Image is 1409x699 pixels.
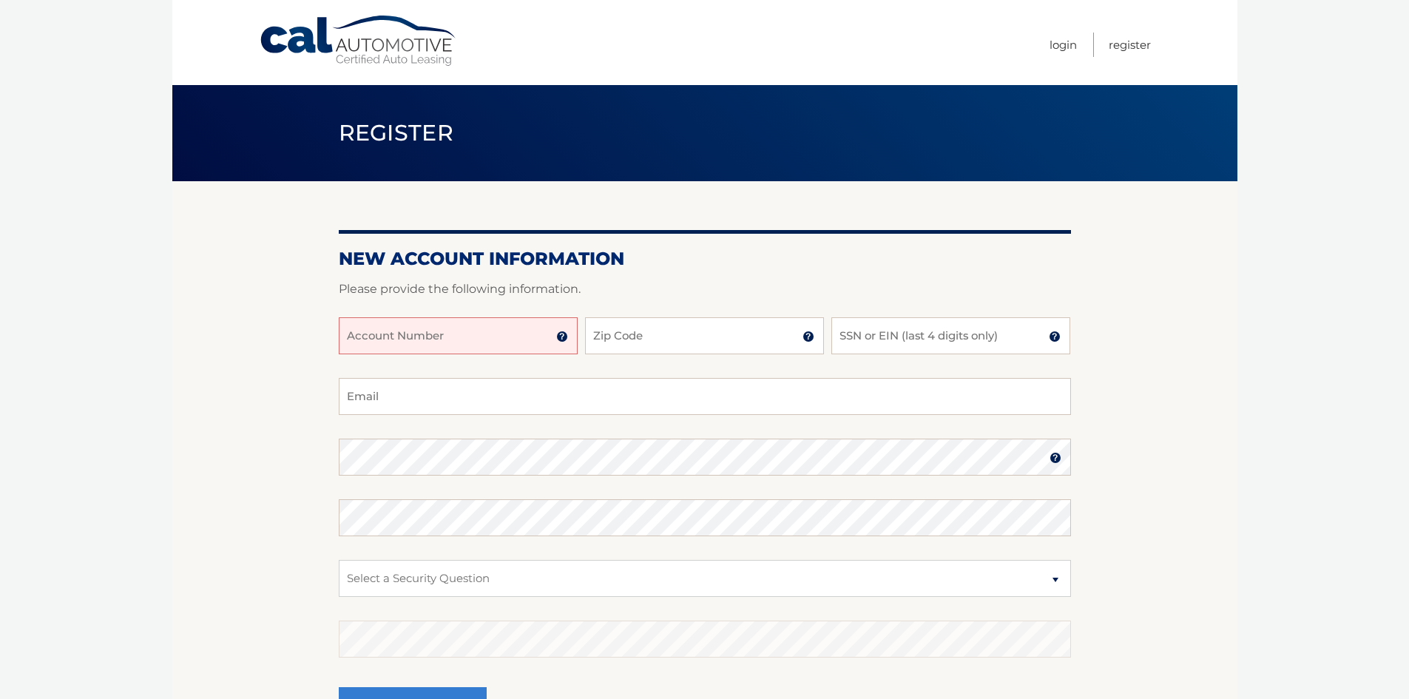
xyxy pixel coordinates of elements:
[339,119,454,146] span: Register
[831,317,1070,354] input: SSN or EIN (last 4 digits only)
[803,331,814,342] img: tooltip.svg
[1050,452,1061,464] img: tooltip.svg
[556,331,568,342] img: tooltip.svg
[1109,33,1151,57] a: Register
[339,248,1071,270] h2: New Account Information
[339,378,1071,415] input: Email
[339,279,1071,300] p: Please provide the following information.
[585,317,824,354] input: Zip Code
[339,317,578,354] input: Account Number
[259,15,459,67] a: Cal Automotive
[1050,33,1077,57] a: Login
[1049,331,1061,342] img: tooltip.svg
